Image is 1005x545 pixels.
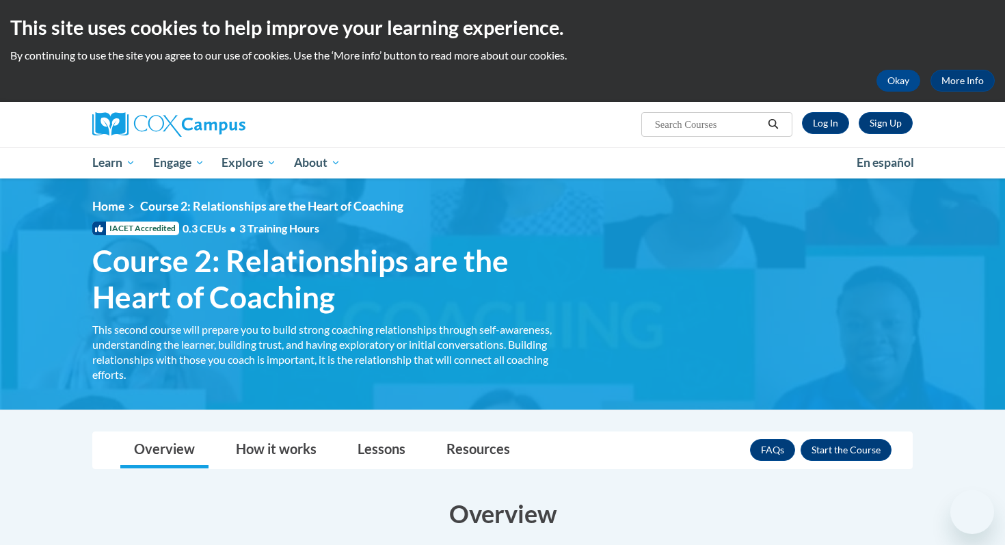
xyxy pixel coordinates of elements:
div: This second course will prepare you to build strong coaching relationships through self-awareness... [92,322,564,382]
span: Explore [222,155,276,171]
span: 3 Training Hours [239,222,319,235]
input: Search Courses [654,116,763,133]
span: 0.3 CEUs [183,221,319,236]
div: Main menu [72,147,933,178]
span: Engage [153,155,204,171]
span: Course 2: Relationships are the Heart of Coaching [92,243,564,315]
a: Register [859,112,913,134]
a: Resources [433,432,524,468]
iframe: Button to launch messaging window [950,490,994,534]
span: Learn [92,155,135,171]
a: Overview [120,432,209,468]
a: How it works [222,432,330,468]
a: About [285,147,349,178]
a: En español [848,148,923,177]
span: • [230,222,236,235]
h3: Overview [92,496,913,531]
button: Okay [876,70,920,92]
span: En español [857,155,914,170]
button: Search [763,116,783,133]
a: Learn [83,147,144,178]
span: About [294,155,340,171]
a: Lessons [344,432,419,468]
a: Explore [213,147,285,178]
a: Cox Campus [92,112,352,137]
img: Cox Campus [92,112,245,137]
h2: This site uses cookies to help improve your learning experience. [10,14,995,41]
p: By continuing to use the site you agree to our use of cookies. Use the ‘More info’ button to read... [10,48,995,63]
a: More Info [930,70,995,92]
a: FAQs [750,439,795,461]
a: Engage [144,147,213,178]
a: Home [92,199,124,213]
span: IACET Accredited [92,222,179,235]
button: Enroll [801,439,892,461]
a: Log In [802,112,849,134]
span: Course 2: Relationships are the Heart of Coaching [140,199,403,213]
